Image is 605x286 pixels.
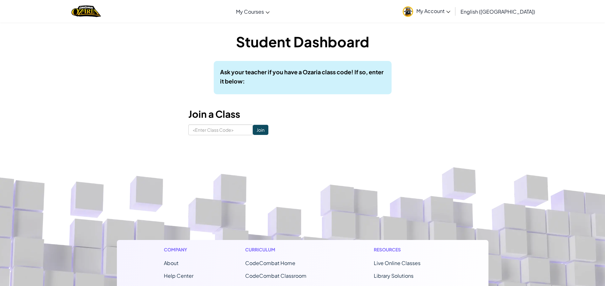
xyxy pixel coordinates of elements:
a: Live Online Classes [374,260,420,266]
span: My Account [416,8,450,14]
h1: Company [164,246,193,253]
a: CodeCombat Classroom [245,272,306,279]
a: English ([GEOGRAPHIC_DATA]) [457,3,538,20]
img: avatar [403,6,413,17]
b: Ask your teacher if you have a Ozaria class code! If so, enter it below: [220,68,384,85]
h1: Curriculum [245,246,322,253]
h3: Join a Class [188,107,417,121]
img: Home [71,5,101,18]
a: Help Center [164,272,193,279]
a: My Account [400,1,454,21]
h1: Student Dashboard [188,32,417,51]
a: My Courses [233,3,273,20]
a: Ozaria by CodeCombat logo [71,5,101,18]
input: <Enter Class Code> [188,124,253,135]
h1: Resources [374,246,441,253]
a: Library Solutions [374,272,413,279]
span: My Courses [236,8,264,15]
a: About [164,260,178,266]
span: CodeCombat Home [245,260,295,266]
span: English ([GEOGRAPHIC_DATA]) [460,8,535,15]
input: Join [253,125,268,135]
